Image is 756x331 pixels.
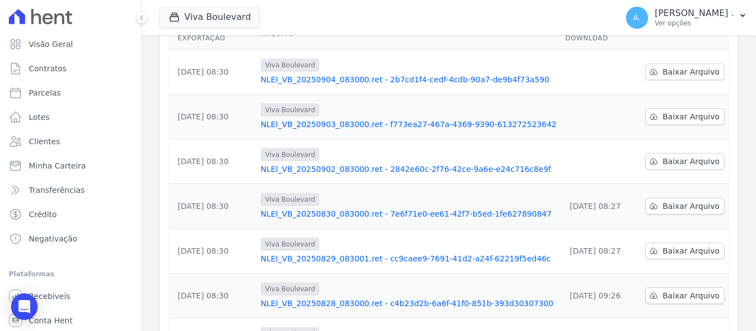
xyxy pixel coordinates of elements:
[561,274,641,318] td: [DATE] 09:26
[662,290,719,301] span: Baixar Arquivo
[29,233,77,244] span: Negativação
[617,2,756,33] button: A. [PERSON_NAME] . Ver opções
[4,285,137,307] a: Recebíveis
[4,130,137,153] a: Clientes
[261,193,319,206] span: Viva Boulevard
[261,148,319,161] span: Viva Boulevard
[561,184,641,229] td: [DATE] 08:27
[29,63,66,74] span: Contratos
[261,103,319,117] span: Viva Boulevard
[261,238,319,251] span: Viva Boulevard
[261,282,319,296] span: Viva Boulevard
[169,139,256,184] td: [DATE] 08:30
[29,136,60,147] span: Clientes
[169,94,256,139] td: [DATE] 08:30
[4,106,137,128] a: Lotes
[11,293,38,320] div: Open Intercom Messenger
[655,19,734,28] p: Ver opções
[662,201,719,212] span: Baixar Arquivo
[261,74,556,85] a: NLEI_VB_20250904_083000.ret - 2b7cd1f4-cedf-4cdb-90a7-de9b4f73a590
[9,267,132,281] div: Plataformas
[4,57,137,80] a: Contratos
[561,229,641,274] td: [DATE] 08:27
[4,82,137,104] a: Parcelas
[662,245,719,256] span: Baixar Arquivo
[4,33,137,55] a: Visão Geral
[29,87,61,98] span: Parcelas
[662,156,719,167] span: Baixar Arquivo
[159,7,260,28] button: Viva Boulevard
[169,184,256,229] td: [DATE] 08:30
[261,253,556,264] a: NLEI_VB_20250829_083001.ret - cc9caee9-7691-41d2-a24f-62219f5ed46c
[29,160,86,171] span: Minha Carteira
[4,228,137,250] a: Negativação
[29,39,73,50] span: Visão Geral
[655,8,734,19] p: [PERSON_NAME] .
[261,164,556,175] a: NLEI_VB_20250902_083000.ret - 2842e60c-2f76-42ce-9a6e-e24c716c8e9f
[169,274,256,318] td: [DATE] 08:30
[29,291,70,302] span: Recebíveis
[29,315,73,326] span: Conta Hent
[662,111,719,122] span: Baixar Arquivo
[261,208,556,219] a: NLEI_VB_20250830_083000.ret - 7e6f71e0-ee61-42f7-b5ed-1fe627890847
[645,108,724,125] a: Baixar Arquivo
[29,209,57,220] span: Crédito
[29,185,85,196] span: Transferências
[645,198,724,214] a: Baixar Arquivo
[645,64,724,80] a: Baixar Arquivo
[261,298,556,309] a: NLEI_VB_20250828_083000.ret - c4b23d2b-6a6f-41f0-851b-393d30307300
[633,14,641,22] span: A.
[4,203,137,225] a: Crédito
[261,119,556,130] a: NLEI_VB_20250903_083000.ret - f773ea27-467a-4369-9390-613272523642
[29,112,50,123] span: Lotes
[169,50,256,94] td: [DATE] 08:30
[645,243,724,259] a: Baixar Arquivo
[4,179,137,201] a: Transferências
[169,229,256,274] td: [DATE] 08:30
[261,59,319,72] span: Viva Boulevard
[4,155,137,177] a: Minha Carteira
[645,153,724,170] a: Baixar Arquivo
[662,66,719,77] span: Baixar Arquivo
[645,287,724,304] a: Baixar Arquivo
